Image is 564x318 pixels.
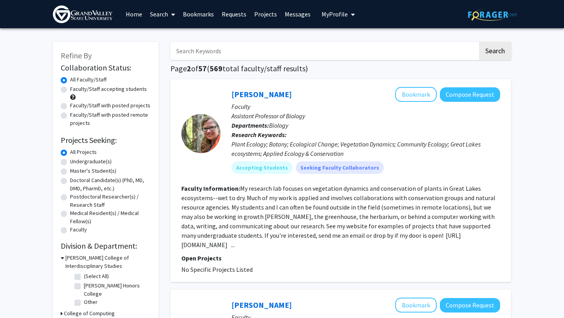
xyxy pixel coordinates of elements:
[231,131,287,139] b: Research Keywords:
[181,253,500,263] p: Open Projects
[6,283,33,312] iframe: Chat
[70,193,151,209] label: Postdoctoral Researcher(s) / Research Staff
[70,111,151,127] label: Faculty/Staff with posted remote projects
[395,87,437,102] button: Add Sarah Johnson to Bookmarks
[122,0,146,28] a: Home
[181,184,495,249] fg-read-more: My research lab focuses on vegetation dynamics and conservation of plants in Great Lakes ecosyste...
[65,254,151,270] h3: [PERSON_NAME] College of Interdisciplinary Studies
[61,63,151,72] h2: Collaboration Status:
[181,184,240,192] b: Faculty Information:
[170,64,511,73] h1: Page of ( total faculty/staff results)
[70,148,97,156] label: All Projects
[70,226,87,234] label: Faculty
[84,298,98,306] label: Other
[231,161,293,174] mat-chip: Accepting Students
[70,157,112,166] label: Undergraduate(s)
[479,42,511,60] button: Search
[218,0,250,28] a: Requests
[395,298,437,313] button: Add Charles Pazdernik to Bookmarks
[231,111,500,121] p: Assistant Professor of Biology
[84,282,149,298] label: [PERSON_NAME] Honors College
[281,0,315,28] a: Messages
[146,0,179,28] a: Search
[70,167,116,175] label: Master's Student(s)
[64,309,115,318] h3: College of Computing
[61,136,151,145] h2: Projects Seeking:
[70,209,151,226] label: Medical Resident(s) / Medical Fellow(s)
[61,241,151,251] h2: Division & Department:
[170,42,478,60] input: Search Keywords
[440,87,500,102] button: Compose Request to Sarah Johnson
[250,0,281,28] a: Projects
[322,10,348,18] span: My Profile
[70,76,107,84] label: All Faculty/Staff
[231,121,269,129] b: Departments:
[231,300,292,310] a: [PERSON_NAME]
[187,63,191,73] span: 2
[181,266,253,273] span: No Specific Projects Listed
[440,298,500,313] button: Compose Request to Charles Pazdernik
[269,121,288,129] span: Biology
[296,161,384,174] mat-chip: Seeking Faculty Collaborators
[70,85,147,93] label: Faculty/Staff accepting students
[179,0,218,28] a: Bookmarks
[468,9,517,21] img: ForagerOne Logo
[53,5,112,23] img: Grand Valley State University Logo
[231,139,500,158] div: Plant Ecology; Botany; Ecological Change; Vegetation Dynamics; Community Ecology; Great Lakes eco...
[84,272,109,280] label: (Select All)
[210,63,222,73] span: 569
[70,101,150,110] label: Faculty/Staff with posted projects
[61,51,92,60] span: Refine By
[231,89,292,99] a: [PERSON_NAME]
[70,176,151,193] label: Doctoral Candidate(s) (PhD, MD, DMD, PharmD, etc.)
[231,102,500,111] p: Faculty
[198,63,207,73] span: 57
